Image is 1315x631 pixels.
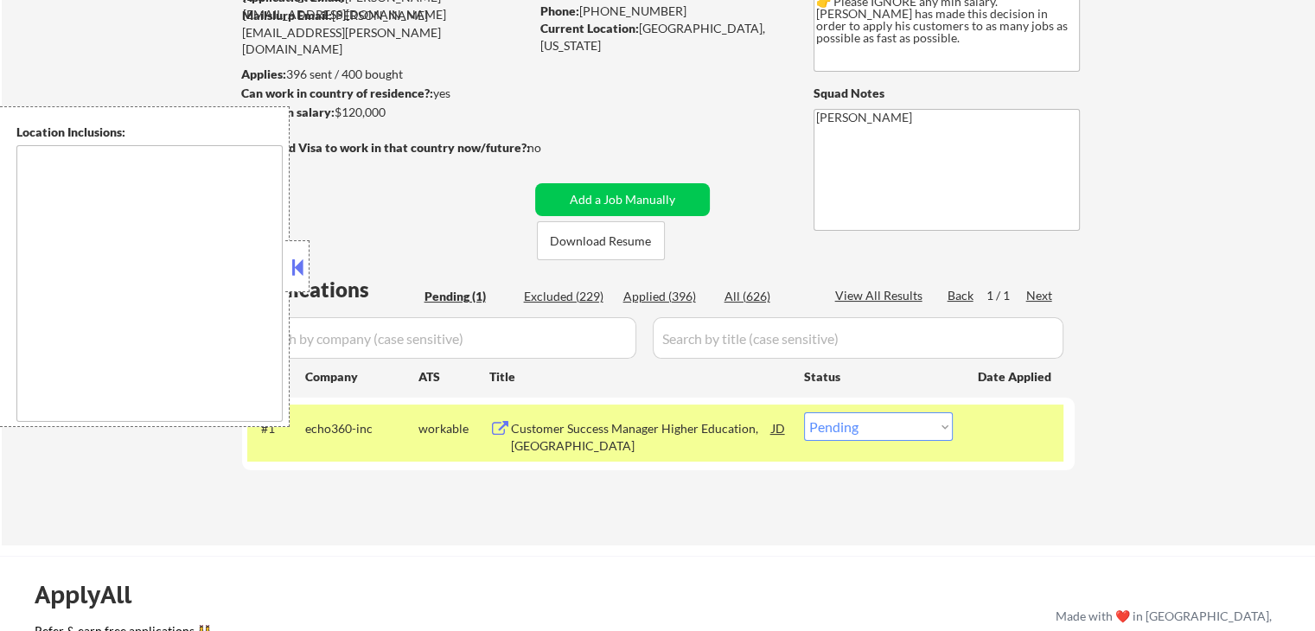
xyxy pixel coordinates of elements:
[986,287,1026,304] div: 1 / 1
[835,287,928,304] div: View All Results
[418,368,489,386] div: ATS
[524,288,610,305] div: Excluded (229)
[540,3,785,20] div: [PHONE_NUMBER]
[247,279,418,300] div: Applications
[725,288,811,305] div: All (626)
[535,183,710,216] button: Add a Job Manually
[242,140,530,155] strong: Will need Visa to work in that country now/future?:
[305,420,418,437] div: echo360-inc
[247,317,636,359] input: Search by company (case sensitive)
[241,66,529,83] div: 396 sent / 400 bought
[261,420,291,437] div: #1
[770,412,788,443] div: JD
[540,21,639,35] strong: Current Location:
[527,139,577,156] div: no
[241,85,524,102] div: yes
[418,420,489,437] div: workable
[241,86,433,100] strong: Can work in country of residence?:
[623,288,710,305] div: Applied (396)
[241,105,335,119] strong: Minimum salary:
[305,368,418,386] div: Company
[814,85,1080,102] div: Squad Notes
[540,20,785,54] div: [GEOGRAPHIC_DATA], [US_STATE]
[489,368,788,386] div: Title
[540,3,579,18] strong: Phone:
[1026,287,1054,304] div: Next
[425,288,511,305] div: Pending (1)
[804,360,953,392] div: Status
[35,580,151,609] div: ApplyAll
[242,7,529,58] div: [PERSON_NAME][EMAIL_ADDRESS][PERSON_NAME][DOMAIN_NAME]
[242,8,332,22] strong: Mailslurp Email:
[537,221,665,260] button: Download Resume
[511,420,772,454] div: Customer Success Manager Higher Education, [GEOGRAPHIC_DATA]
[241,104,529,121] div: $120,000
[978,368,1054,386] div: Date Applied
[948,287,975,304] div: Back
[16,124,283,141] div: Location Inclusions:
[241,67,286,81] strong: Applies:
[653,317,1063,359] input: Search by title (case sensitive)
